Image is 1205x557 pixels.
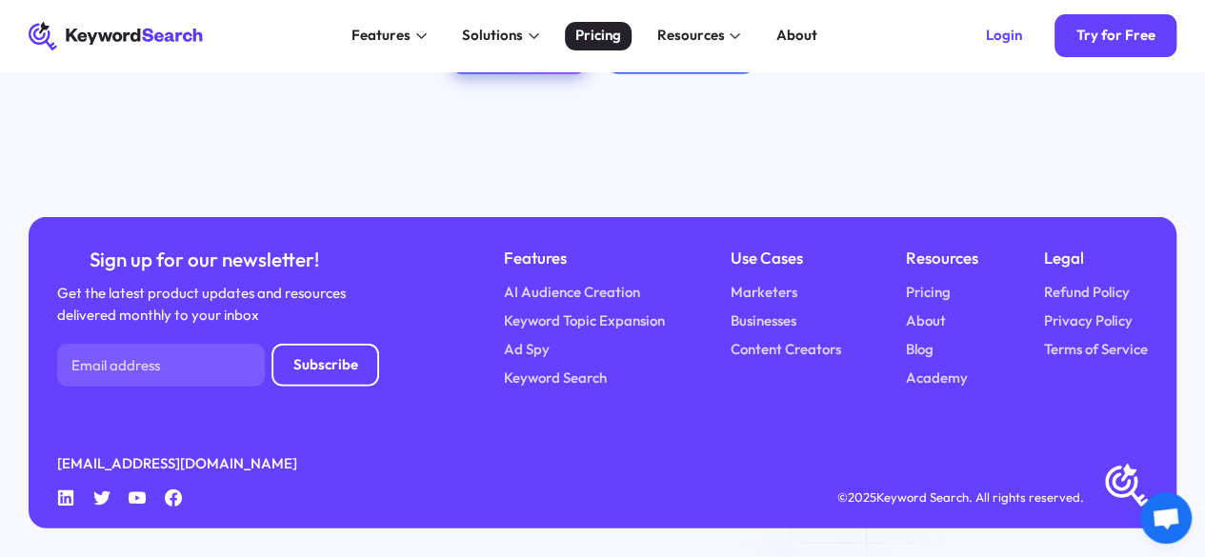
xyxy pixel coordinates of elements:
a: About [906,310,946,332]
a: [EMAIL_ADDRESS][DOMAIN_NAME] [57,453,297,475]
a: Login [965,14,1044,57]
a: Businesses [730,310,795,332]
input: Subscribe [271,344,379,387]
a: About [766,22,829,50]
a: Blog [906,339,934,361]
div: Pricing [575,25,621,47]
div: Resources [906,246,978,270]
div: Open chat [1140,492,1192,544]
form: Newsletter Form [57,344,379,387]
span: 2025 [847,489,875,505]
a: Privacy Policy [1044,310,1133,332]
div: Try for Free [1075,27,1155,45]
div: Login [986,27,1022,45]
a: Content Creators [730,339,840,361]
a: Keyword Search [504,368,607,389]
div: Sign up for our newsletter! [57,246,351,272]
a: Pricing [906,282,951,304]
div: Legal [1044,246,1148,270]
div: Features [351,25,411,47]
div: About [776,25,817,47]
a: Terms of Service [1044,339,1148,361]
div: © Keyword Search. All rights reserved. [836,487,1083,507]
a: Keyword Topic Expansion [504,310,665,332]
input: Email address [57,344,265,387]
div: Get the latest product updates and resources delivered monthly to your inbox [57,283,351,326]
div: Resources [656,25,724,47]
a: AI Audience Creation [504,282,640,304]
div: Solutions [462,25,523,47]
a: Academy [906,368,968,389]
a: Try for Free [1054,14,1176,57]
a: Marketers [730,282,796,304]
a: Refund Policy [1044,282,1130,304]
div: Features [504,246,665,270]
div: Use Cases [730,246,840,270]
a: Ad Spy [504,339,550,361]
a: Pricing [565,22,633,50]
